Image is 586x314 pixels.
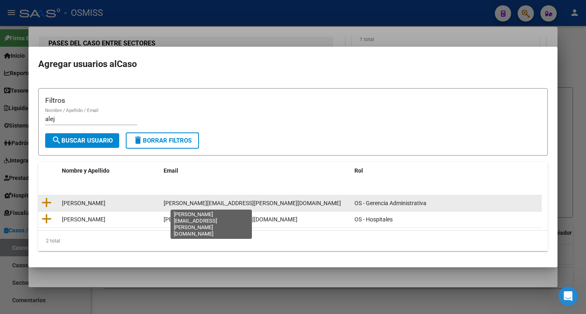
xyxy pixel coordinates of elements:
[558,286,578,306] iframe: Intercom live chat
[354,167,363,174] span: Rol
[351,162,542,180] datatable-header-cell: Rol
[117,59,137,69] span: Caso
[45,95,541,106] h3: Filtros
[62,167,109,174] span: Nombre y Apellido
[52,135,61,145] mat-icon: search
[62,200,105,206] span: [PERSON_NAME]
[354,216,393,223] span: OS - Hospitales
[126,132,199,149] button: Borrar Filtros
[164,200,341,206] span: [PERSON_NAME][EMAIL_ADDRESS][PERSON_NAME][DOMAIN_NAME]
[38,231,548,251] div: 2 total
[59,162,160,180] datatable-header-cell: Nombre y Apellido
[62,216,105,223] span: [PERSON_NAME]
[45,133,119,148] button: Buscar Usuario
[133,135,143,145] mat-icon: delete
[164,216,297,223] span: [PERSON_NAME][EMAIL_ADDRESS][DOMAIN_NAME]
[38,56,548,72] h2: Agregar usuarios al
[164,167,178,174] span: Email
[354,200,426,206] span: OS - Gerencia Administrativa
[52,137,113,144] span: Buscar Usuario
[133,137,192,144] span: Borrar Filtros
[160,162,351,180] datatable-header-cell: Email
